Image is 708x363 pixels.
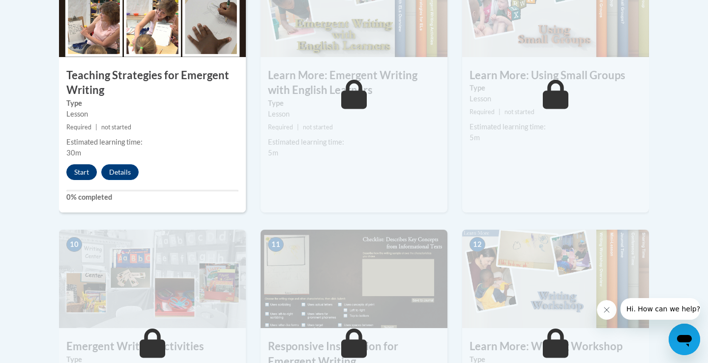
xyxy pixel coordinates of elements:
[470,108,495,116] span: Required
[462,339,649,354] h3: Learn More: Writing Workshop
[268,149,278,157] span: 5m
[268,237,284,252] span: 11
[261,230,447,328] img: Course Image
[297,123,299,131] span: |
[597,300,617,320] iframe: Close message
[66,98,238,109] label: Type
[470,83,642,93] label: Type
[470,121,642,132] div: Estimated learning time:
[101,164,139,180] button: Details
[66,237,82,252] span: 10
[66,164,97,180] button: Start
[101,123,131,131] span: not started
[59,68,246,98] h3: Teaching Strategies for Emergent Writing
[66,109,238,120] div: Lesson
[470,133,480,142] span: 5m
[620,298,700,320] iframe: Message from company
[470,93,642,104] div: Lesson
[303,123,333,131] span: not started
[66,123,91,131] span: Required
[268,98,440,109] label: Type
[261,68,447,98] h3: Learn More: Emergent Writing with English Learners
[66,137,238,148] div: Estimated learning time:
[504,108,534,116] span: not started
[66,149,81,157] span: 30m
[499,108,501,116] span: |
[268,109,440,120] div: Lesson
[268,123,293,131] span: Required
[59,230,246,328] img: Course Image
[66,192,238,203] label: 0% completed
[268,137,440,148] div: Estimated learning time:
[59,339,246,354] h3: Emergent Writing Activities
[95,123,97,131] span: |
[669,324,700,355] iframe: Button to launch messaging window
[462,68,649,83] h3: Learn More: Using Small Groups
[462,230,649,328] img: Course Image
[470,237,485,252] span: 12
